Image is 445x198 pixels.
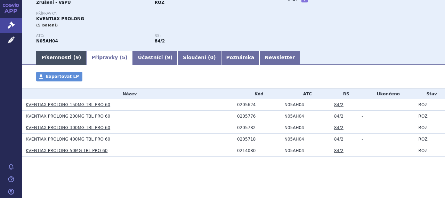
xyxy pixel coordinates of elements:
[221,51,260,65] a: Poznámka
[281,122,331,134] td: KVETIAPIN
[26,114,110,119] a: KVENTIAX PROLONG 200MG TBL PRO 60
[362,125,363,130] span: -
[36,16,84,21] span: KVENTIAX PROLONG
[334,125,343,130] a: 84/2
[415,99,445,111] td: ROZ
[178,51,221,65] a: Sloučení (0)
[281,89,331,99] th: ATC
[362,148,363,153] span: -
[155,39,165,43] strong: antipsychotika třetí volby - speciální, p.o.
[75,55,79,60] span: 9
[334,137,343,142] a: 84/2
[210,55,213,60] span: 0
[36,39,58,43] strong: KVETIAPIN
[22,89,234,99] th: Název
[26,137,110,142] a: KVENTIAX PROLONG 400MG TBL PRO 60
[362,137,363,142] span: -
[237,114,281,119] div: 0205776
[167,55,170,60] span: 9
[36,51,86,65] a: Písemnosti (9)
[334,102,343,107] a: 84/2
[415,134,445,145] td: ROZ
[86,51,132,65] a: Přípravky (5)
[415,111,445,122] td: ROZ
[358,89,415,99] th: Ukončeno
[36,23,58,27] span: (5 balení)
[362,114,363,119] span: -
[415,145,445,157] td: ROZ
[237,102,281,107] div: 0205624
[334,114,343,119] a: 84/2
[26,125,110,130] a: KVENTIAX PROLONG 300MG TBL PRO 60
[237,137,281,142] div: 0205718
[331,89,358,99] th: RS
[46,74,79,79] span: Exportovat LP
[259,51,300,65] a: Newsletter
[133,51,178,65] a: Účastníci (9)
[26,148,107,153] a: KVENTIAX PROLONG 50MG TBL PRO 60
[36,34,148,38] p: ATC:
[155,34,266,38] p: RS:
[234,89,281,99] th: Kód
[415,122,445,134] td: ROZ
[281,145,331,157] td: KVETIAPIN
[122,55,126,60] span: 5
[281,111,331,122] td: KVETIAPIN
[237,148,281,153] div: 0214080
[415,89,445,99] th: Stav
[237,125,281,130] div: 0205782
[362,102,363,107] span: -
[36,72,82,81] a: Exportovat LP
[26,102,110,107] a: KVENTIAX PROLONG 150MG TBL PRO 60
[281,99,331,111] td: KVETIAPIN
[36,11,273,16] p: Přípravky:
[334,148,343,153] a: 84/2
[281,134,331,145] td: KVETIAPIN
